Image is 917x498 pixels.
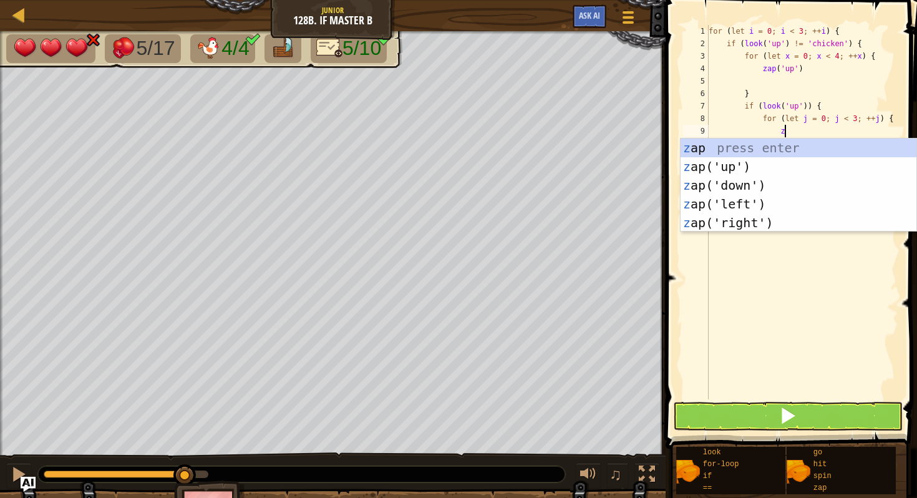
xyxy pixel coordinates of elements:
span: ♫ [609,465,622,484]
span: 5/10 [342,37,381,59]
button: Shift+Enter: Run current code. [673,402,903,431]
img: portrait.png [787,460,810,484]
div: 6 [683,87,709,100]
div: 10 [683,137,709,150]
span: if [703,472,712,481]
span: look [703,448,721,457]
span: for-loop [703,460,739,469]
div: 7 [683,100,709,112]
div: 2 [683,37,709,50]
span: go [813,448,822,457]
button: Ask AI [21,477,36,492]
span: 4/4 [221,37,249,59]
img: portrait.png [676,460,700,484]
div: 8 [683,112,709,125]
li: Only 10 lines of code [311,34,387,63]
button: ♫ [607,463,628,489]
span: spin [813,472,832,481]
div: 4 [683,62,709,75]
div: 1 [683,25,709,37]
span: 5/17 [136,37,175,59]
span: hit [813,460,827,469]
li: Defeat the enemies. [105,34,181,63]
span: Ask AI [579,9,600,21]
span: zap [813,484,827,492]
li: Friends must survive. [190,34,255,63]
li: Your hero must survive. [6,34,95,63]
li: Go to the raft. [264,34,302,63]
button: Show game menu [613,5,644,34]
div: 3 [683,50,709,62]
div: 5 [683,75,709,87]
span: == [703,484,712,492]
div: 9 [683,125,709,137]
button: ⌘ + P: Pause [6,463,31,489]
button: Ask AI [573,5,606,28]
button: Adjust volume [576,463,601,489]
button: Toggle fullscreen [634,463,659,489]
